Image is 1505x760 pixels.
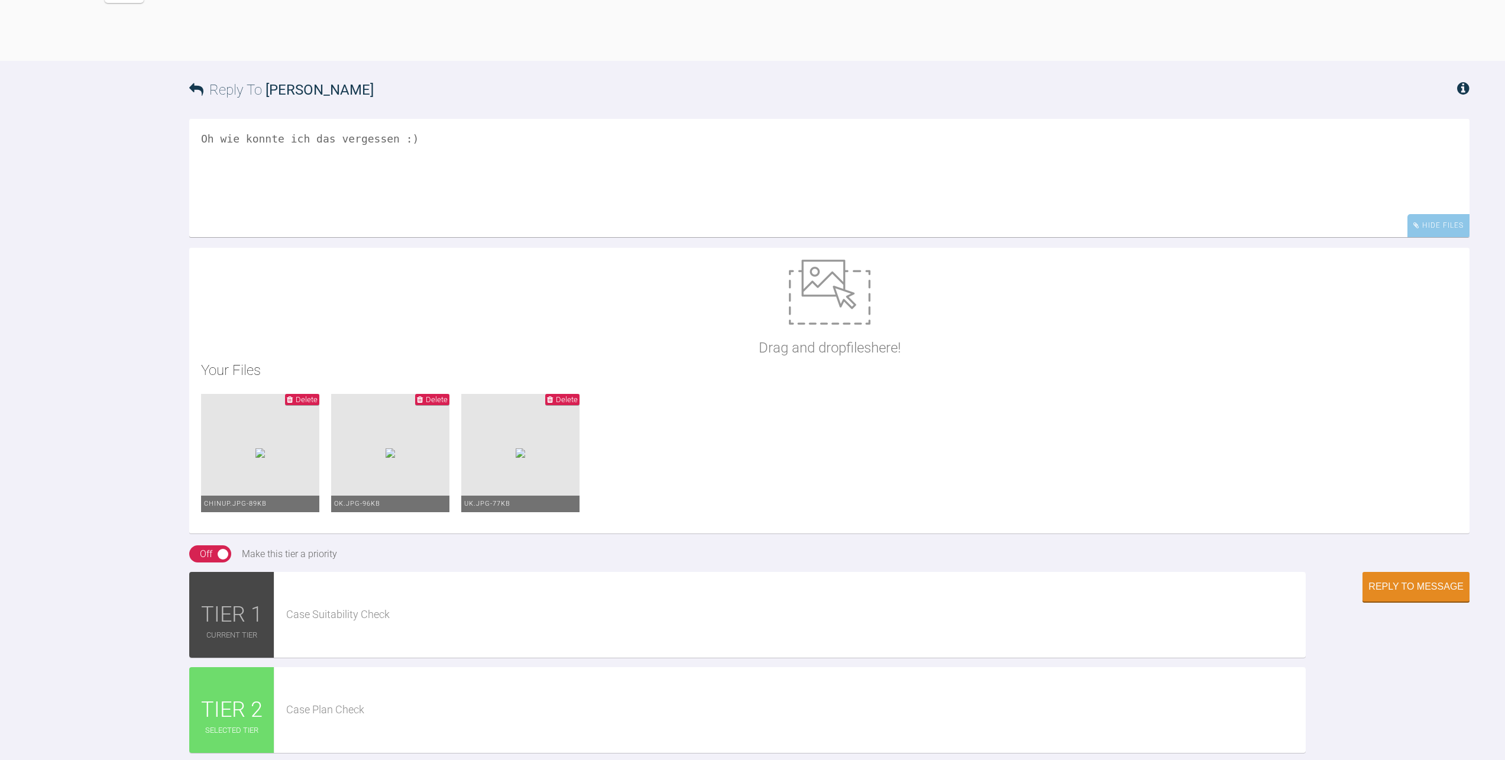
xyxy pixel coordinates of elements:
[286,606,1306,623] div: Case Suitability Check
[464,500,510,507] span: UK.jpg - 77KB
[201,359,1458,381] h2: Your Files
[1407,214,1470,237] div: Hide Files
[426,395,448,404] span: Delete
[201,598,263,632] span: TIER 1
[189,79,374,101] h3: Reply To
[201,693,263,727] span: TIER 2
[204,500,267,507] span: chinup.jpg - 89KB
[386,448,395,458] img: 53d9d568-9c75-4fb2-b19d-d42dcb8b16f3
[255,448,265,458] img: fcfc7324-99f2-4800-99e3-50b31dd65e90
[266,82,374,98] span: [PERSON_NAME]
[556,395,578,404] span: Delete
[189,119,1470,237] textarea: Oh wie konnte ich das vergessen :)
[1362,572,1470,601] button: Reply to Message
[334,500,380,507] span: OK.jpg - 96KB
[286,701,1306,719] div: Case Plan Check
[759,337,901,359] p: Drag and drop files here!
[1368,581,1464,592] div: Reply to Message
[296,395,318,404] span: Delete
[516,448,525,458] img: 6618bc40-338b-434a-9133-13fd4eaa9af5
[242,546,337,562] div: Make this tier a priority
[200,546,212,562] div: Off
